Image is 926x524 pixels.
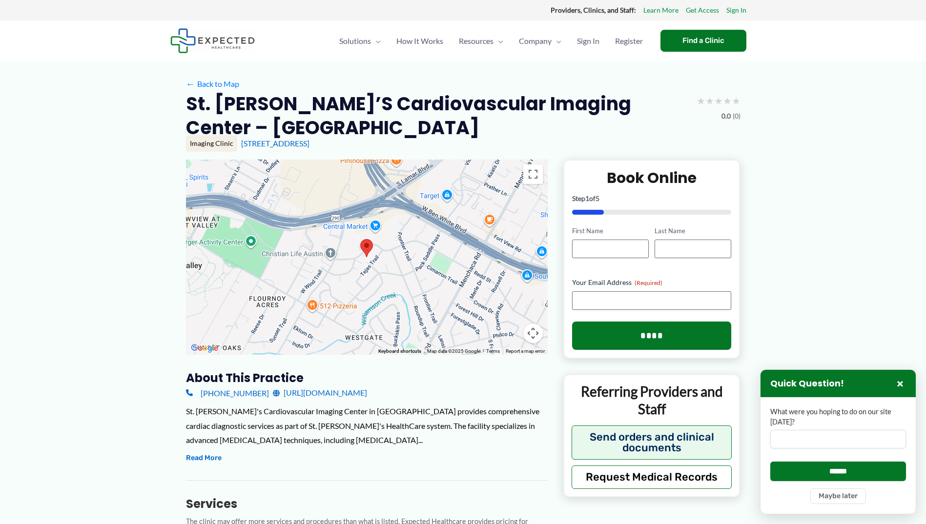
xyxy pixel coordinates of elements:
[511,24,569,58] a: CompanyMenu Toggle
[705,92,714,110] span: ★
[732,92,741,110] span: ★
[494,24,503,58] span: Menu Toggle
[186,496,548,511] h3: Services
[396,24,443,58] span: How It Works
[686,4,719,17] a: Get Access
[770,407,906,427] label: What were you hoping to do on our site [DATE]?
[577,24,599,58] span: Sign In
[371,24,381,58] span: Menu Toggle
[378,348,421,355] button: Keyboard shortcuts
[569,24,607,58] a: Sign In
[810,488,866,504] button: Maybe later
[186,77,239,91] a: ←Back to Map
[451,24,511,58] a: ResourcesMenu Toggle
[572,278,732,287] label: Your Email Address
[273,385,367,400] a: [URL][DOMAIN_NAME]
[331,24,651,58] nav: Primary Site Navigation
[188,342,221,355] a: Open this area in Google Maps (opens a new window)
[714,92,723,110] span: ★
[331,24,389,58] a: SolutionsMenu Toggle
[721,110,731,122] span: 0.0
[697,92,705,110] span: ★
[186,385,269,400] a: [PHONE_NUMBER]
[643,4,679,17] a: Learn More
[585,194,589,202] span: 1
[894,378,906,389] button: Close
[607,24,651,58] a: Register
[726,4,746,17] a: Sign In
[635,279,662,286] span: (Required)
[655,226,731,236] label: Last Name
[427,348,480,354] span: Map data ©2025 Google
[523,323,543,343] button: Map camera controls
[186,370,548,385] h3: About this practice
[486,348,500,354] a: Terms (opens in new tab)
[572,425,732,460] button: Send orders and clinical documents
[660,30,746,52] a: Find a Clinic
[552,24,561,58] span: Menu Toggle
[389,24,451,58] a: How It Works
[733,110,741,122] span: (0)
[572,383,732,418] p: Referring Providers and Staff
[339,24,371,58] span: Solutions
[572,195,732,202] p: Step of
[170,28,255,53] img: Expected Healthcare Logo - side, dark font, small
[186,79,195,88] span: ←
[523,164,543,184] button: Toggle fullscreen view
[519,24,552,58] span: Company
[241,139,309,148] a: [STREET_ADDRESS]
[188,342,221,355] img: Google
[572,465,732,489] button: Request Medical Records
[723,92,732,110] span: ★
[506,348,545,354] a: Report a map error
[572,168,732,187] h2: Book Online
[572,226,649,236] label: First Name
[186,135,237,152] div: Imaging Clinic
[615,24,643,58] span: Register
[770,378,844,389] h3: Quick Question!
[186,452,222,464] button: Read More
[459,24,494,58] span: Resources
[186,92,689,140] h2: St. [PERSON_NAME]’s Cardiovascular Imaging Center – [GEOGRAPHIC_DATA]
[551,6,636,14] strong: Providers, Clinics, and Staff:
[186,404,548,447] div: St. [PERSON_NAME]'s Cardiovascular Imaging Center in [GEOGRAPHIC_DATA] provides comprehensive car...
[596,194,599,202] span: 5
